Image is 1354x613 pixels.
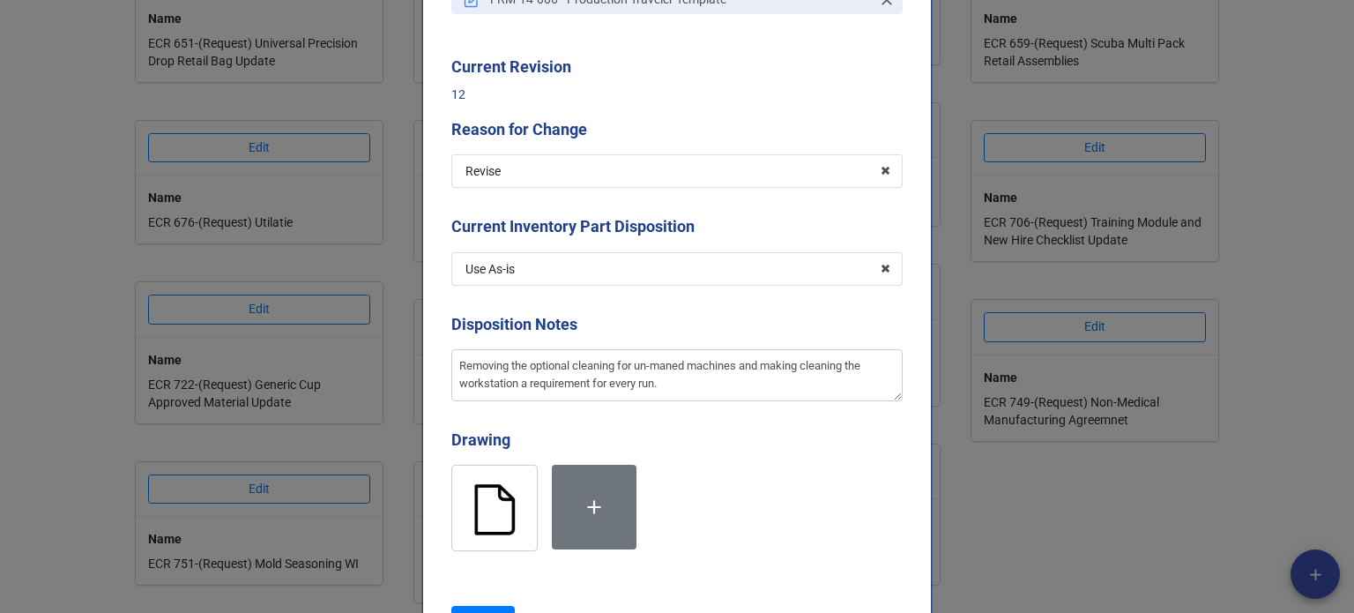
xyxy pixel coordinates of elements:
p: 12 [451,86,903,103]
div: Revise [465,165,501,177]
b: Current Revision [451,57,571,76]
img: empty_file_icon-icons.com_72420.png [452,466,537,550]
label: Reason for Change [451,117,587,142]
label: Disposition Notes [451,312,577,337]
label: Drawing [451,428,510,452]
div: Use As-is [465,263,515,275]
label: Current Inventory Part Disposition [451,214,695,239]
div: FRM-14-006 - Production Traveler Template.pdf [451,465,552,565]
textarea: Removing the optional cleaning for un-maned machines and making cleaning the workstation a requir... [451,349,903,401]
